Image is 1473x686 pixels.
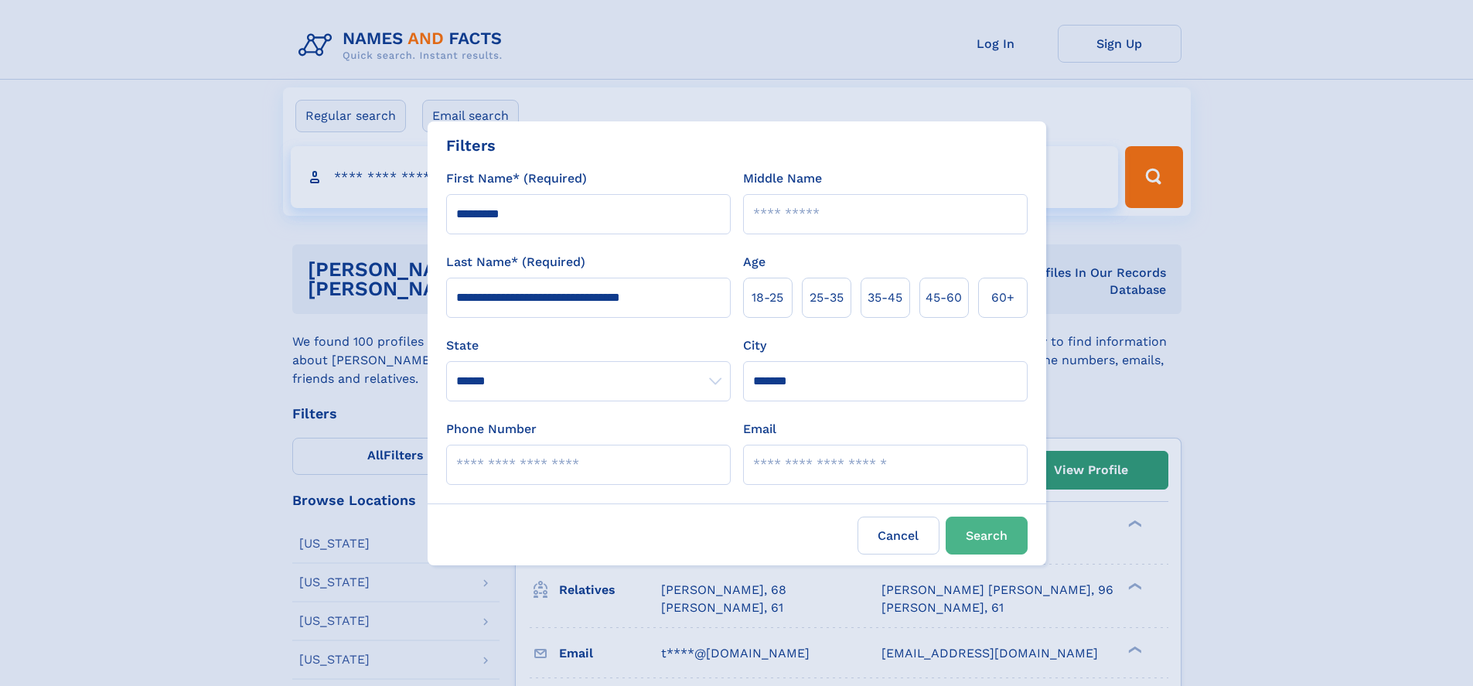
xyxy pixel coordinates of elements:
[446,420,537,439] label: Phone Number
[926,288,962,307] span: 45‑60
[446,134,496,157] div: Filters
[446,253,585,271] label: Last Name* (Required)
[743,336,766,355] label: City
[868,288,902,307] span: 35‑45
[946,517,1028,555] button: Search
[743,253,765,271] label: Age
[752,288,783,307] span: 18‑25
[858,517,939,555] label: Cancel
[743,420,776,439] label: Email
[446,336,731,355] label: State
[743,169,822,188] label: Middle Name
[810,288,844,307] span: 25‑35
[991,288,1014,307] span: 60+
[446,169,587,188] label: First Name* (Required)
